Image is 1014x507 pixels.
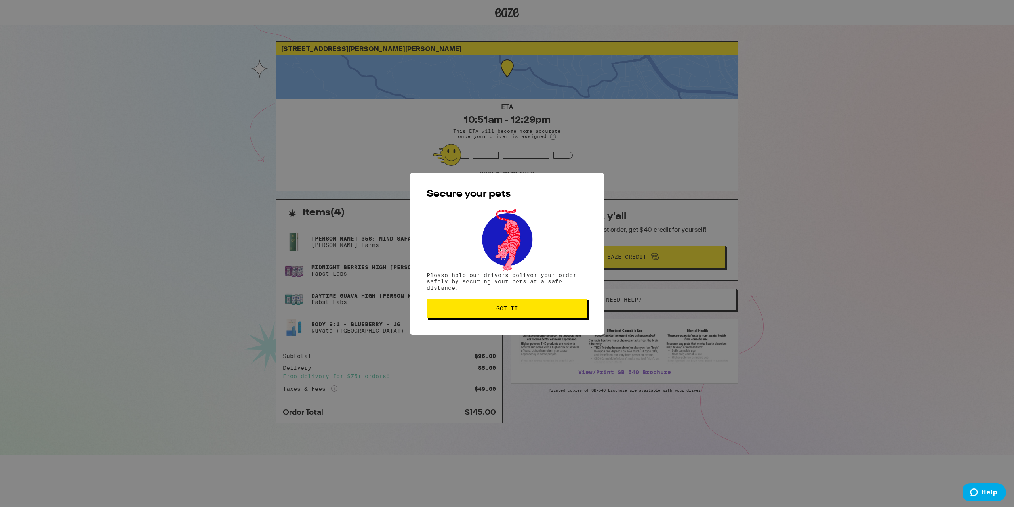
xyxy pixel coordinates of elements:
[427,272,587,291] p: Please help our drivers deliver your order safely by securing your pets at a safe distance.
[496,306,518,311] span: Got it
[427,299,587,318] button: Got it
[427,189,587,199] h2: Secure your pets
[963,483,1006,503] iframe: Opens a widget where you can find more information
[475,207,539,272] img: pets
